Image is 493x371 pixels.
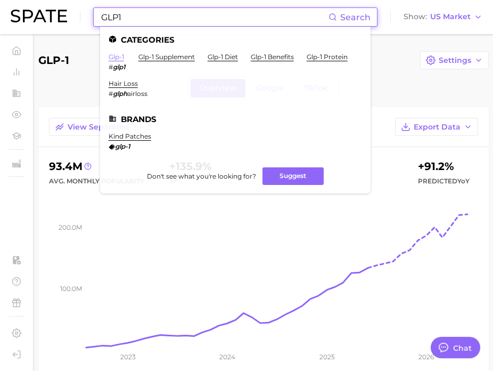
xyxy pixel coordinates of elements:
li: Categories [109,35,362,44]
a: glp-1 [109,53,124,61]
tspan: 2024 [219,353,235,361]
tspan: 2026 [418,353,434,361]
span: airloss [127,90,147,98]
button: Export Data [395,118,478,136]
tspan: 100.0m [60,285,82,293]
tspan: 200.0m [59,223,82,231]
a: glp-1 diet [208,53,238,61]
img: SPATE [11,10,67,22]
em: glph [113,90,127,98]
span: Settings [439,56,471,65]
tspan: 2025 [319,353,335,361]
span: Search [340,12,371,22]
div: +91.2% [418,158,470,175]
button: Suggest [262,167,324,185]
div: Avg. Monthly Popularity [49,175,144,188]
span: Show [404,14,427,20]
button: Settings [420,51,489,69]
button: ShowUS Market [401,10,485,24]
span: # [109,63,113,71]
a: glp-1 protein [307,53,348,61]
span: View Separated [68,123,129,132]
input: Search here for a brand, industry, or ingredient [100,8,328,26]
em: glp1 [113,63,126,71]
span: Predicted [418,175,470,188]
a: hair loss [109,79,138,87]
span: Don't see what you're looking for? [147,172,256,180]
a: glp-1 benefits [251,53,294,61]
span: # [109,90,113,98]
li: Brands [109,115,362,124]
a: Log out. Currently logged in with e-mail tjelley@comet-bio.com. [9,346,24,362]
a: kind patches [109,132,151,140]
button: View Separated [49,118,135,136]
span: YoY [457,177,470,185]
tspan: 2023 [120,353,136,361]
div: 93.4m [49,158,144,175]
span: US Market [430,14,471,20]
h1: GLP-1 [38,54,69,66]
a: glp-1 supplement [138,53,195,61]
span: Export Data [414,123,461,132]
em: glp-1 [115,142,130,150]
